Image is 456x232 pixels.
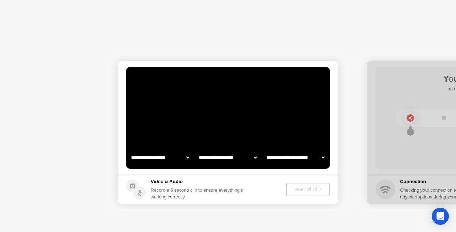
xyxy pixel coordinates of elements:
[289,187,327,192] div: Record Clip
[286,183,330,196] button: Record Clip
[432,208,449,225] div: Open Intercom Messenger
[151,187,246,200] div: Record a 5 second clip to ensure everything’s working correctly
[197,150,258,165] select: Available speakers
[130,150,191,165] select: Available cameras
[151,178,246,185] h5: Video & Audio
[265,150,326,165] select: Available microphones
